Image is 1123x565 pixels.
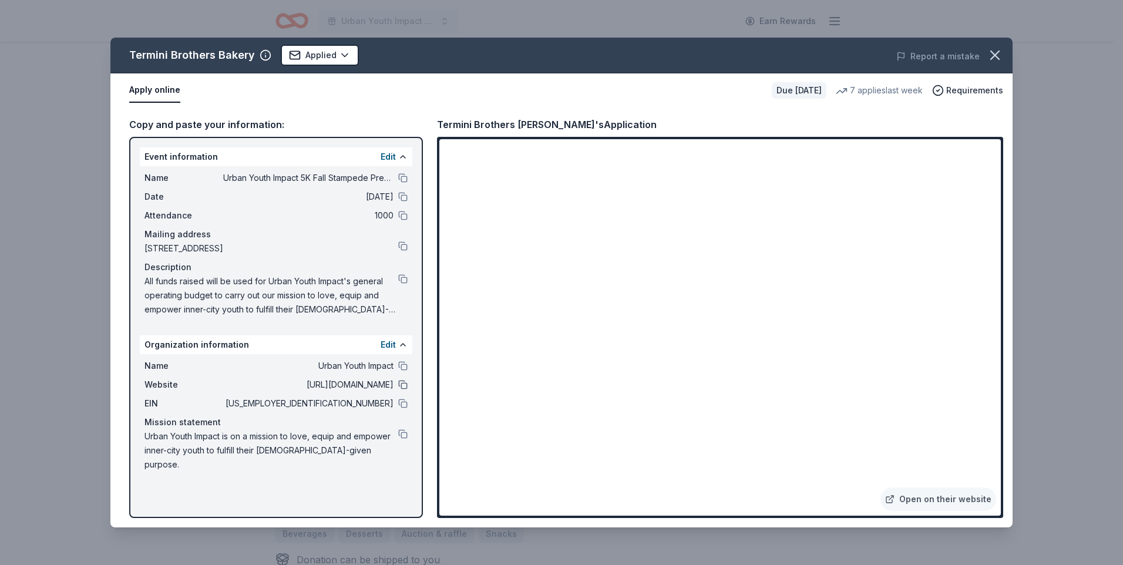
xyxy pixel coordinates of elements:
[896,49,980,63] button: Report a mistake
[144,378,223,392] span: Website
[144,415,408,429] div: Mission statement
[144,171,223,185] span: Name
[144,260,408,274] div: Description
[144,274,398,317] span: All funds raised will be used for Urban Youth Impact's general operating budget to carry out our ...
[381,150,396,164] button: Edit
[144,359,223,373] span: Name
[932,83,1003,97] button: Requirements
[281,45,359,66] button: Applied
[129,46,255,65] div: Termini Brothers Bakery
[223,378,394,392] span: [URL][DOMAIN_NAME]
[305,48,337,62] span: Applied
[140,335,412,354] div: Organization information
[144,241,398,255] span: [STREET_ADDRESS]
[140,147,412,166] div: Event information
[223,190,394,204] span: [DATE]
[129,78,180,103] button: Apply online
[129,117,423,132] div: Copy and paste your information:
[144,227,408,241] div: Mailing address
[946,83,1003,97] span: Requirements
[223,208,394,223] span: 1000
[144,396,223,411] span: EIN
[880,487,996,511] a: Open on their website
[144,208,223,223] span: Attendance
[381,338,396,352] button: Edit
[144,429,398,472] span: Urban Youth Impact is on a mission to love, equip and empower inner-city youth to fulfill their [...
[144,190,223,204] span: Date
[437,117,657,132] div: Termini Brothers [PERSON_NAME]'s Application
[223,171,394,185] span: Urban Youth Impact 5K Fall Stampede Presented by [DEMOGRAPHIC_DATA]-fil-A
[836,83,923,97] div: 7 applies last week
[223,359,394,373] span: Urban Youth Impact
[223,396,394,411] span: [US_EMPLOYER_IDENTIFICATION_NUMBER]
[772,82,826,99] div: Due [DATE]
